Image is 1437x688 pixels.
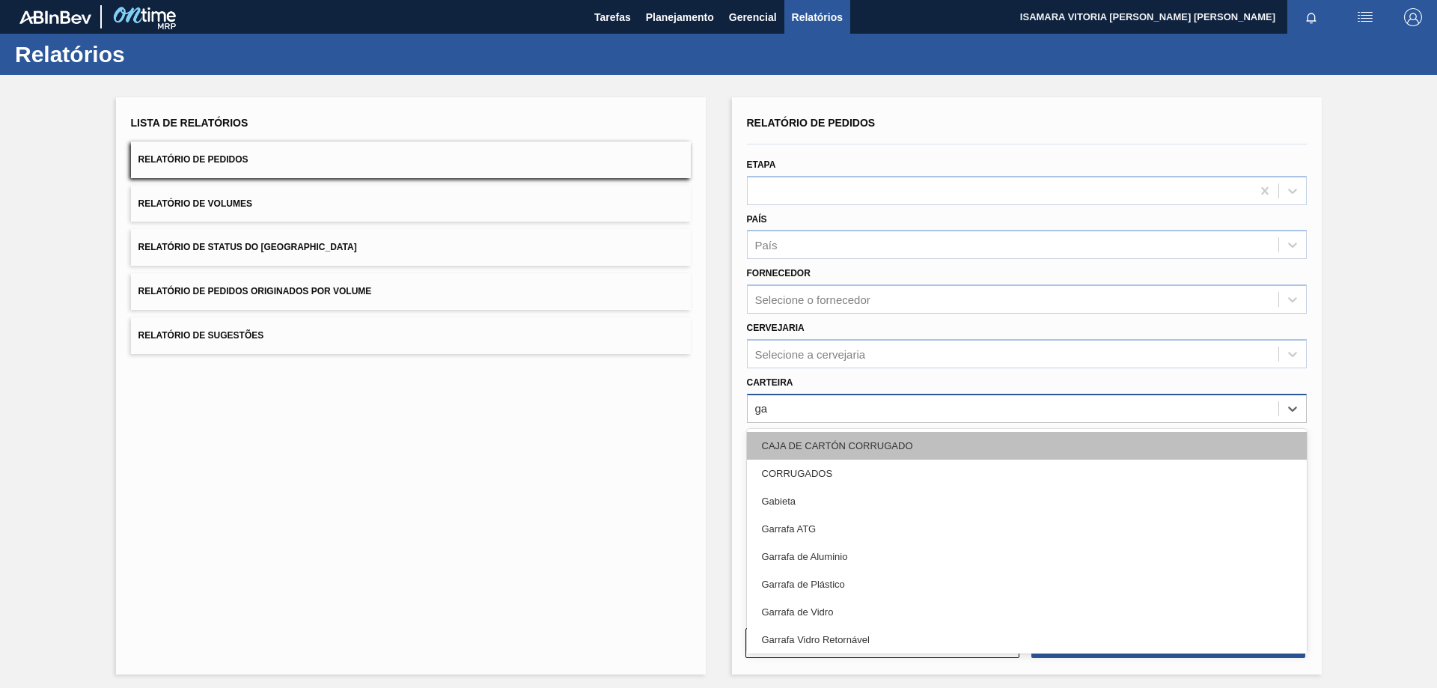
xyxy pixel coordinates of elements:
[747,598,1307,626] div: Garrafa de Vidro
[747,487,1307,515] div: Gabieta
[138,330,264,341] span: Relatório de Sugestões
[131,229,691,266] button: Relatório de Status do [GEOGRAPHIC_DATA]
[792,8,843,26] span: Relatórios
[747,626,1307,654] div: Garrafa Vidro Retornável
[747,515,1307,543] div: Garrafa ATG
[19,10,91,24] img: TNhmsLtSVTkK8tSr43FrP2fwEKptu5GPRR3wAAAABJRU5ErkJggg==
[131,317,691,354] button: Relatório de Sugestões
[747,214,767,225] label: País
[747,570,1307,598] div: Garrafa de Plástico
[747,543,1307,570] div: Garrafa de Aluminio
[131,273,691,310] button: Relatório de Pedidos Originados por Volume
[755,293,870,306] div: Selecione o fornecedor
[747,268,811,278] label: Fornecedor
[1287,7,1335,28] button: Notificações
[131,117,248,129] span: Lista de Relatórios
[747,159,776,170] label: Etapa
[747,460,1307,487] div: CORRUGADOS
[755,347,866,360] div: Selecione a cervejaria
[594,8,631,26] span: Tarefas
[747,432,1307,460] div: CAJA DE CARTÓN CORRUGADO
[15,46,281,63] h1: Relatórios
[747,377,793,388] label: Carteira
[646,8,714,26] span: Planejamento
[729,8,777,26] span: Gerencial
[138,286,372,296] span: Relatório de Pedidos Originados por Volume
[138,242,357,252] span: Relatório de Status do [GEOGRAPHIC_DATA]
[1356,8,1374,26] img: userActions
[131,186,691,222] button: Relatório de Volumes
[745,628,1019,658] button: Limpar
[138,154,248,165] span: Relatório de Pedidos
[747,323,805,333] label: Cervejaria
[1404,8,1422,26] img: Logout
[755,239,778,252] div: País
[131,141,691,178] button: Relatório de Pedidos
[747,117,876,129] span: Relatório de Pedidos
[138,198,252,209] span: Relatório de Volumes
